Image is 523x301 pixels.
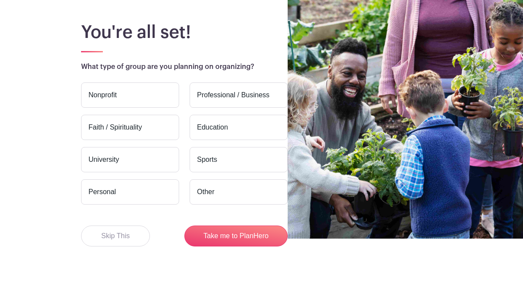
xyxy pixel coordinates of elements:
[190,179,288,205] label: Other
[81,226,150,246] button: Skip This
[81,62,494,72] p: What type of group are you planning on organizing?
[81,82,179,108] label: Nonprofit
[190,147,288,172] label: Sports
[190,82,288,108] label: Professional / Business
[81,147,179,172] label: University
[81,115,179,140] label: Faith / Spirituality
[81,179,179,205] label: Personal
[190,115,288,140] label: Education
[81,22,494,43] h1: You're all set!
[184,226,288,246] button: Take me to PlanHero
